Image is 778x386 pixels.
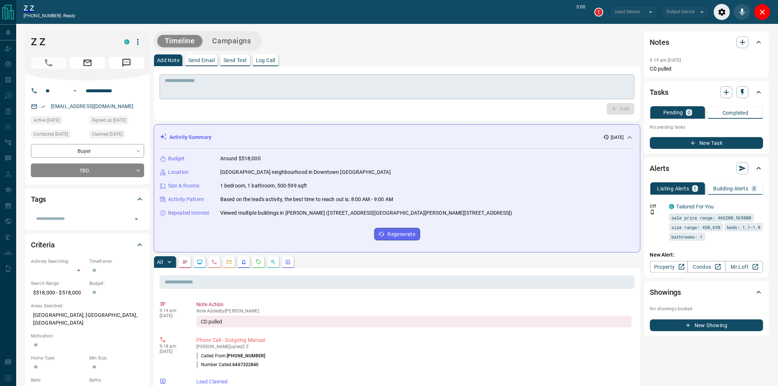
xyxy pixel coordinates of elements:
p: Activity Pattern [168,196,204,203]
div: Buyer [31,144,144,158]
p: Send Text [224,58,247,63]
div: Close [754,4,771,20]
p: [DATE] [160,313,185,318]
p: [GEOGRAPHIC_DATA], [GEOGRAPHIC_DATA], [GEOGRAPHIC_DATA] [31,309,144,329]
span: bathrooms: 1 [672,233,703,240]
a: Property [650,261,688,273]
span: [PHONE_NUMBER] [227,353,265,358]
span: ready [63,13,76,18]
p: Search Range: [31,280,86,287]
p: [PHONE_NUMBER] - [24,12,75,19]
h2: Tasks [650,86,668,98]
svg: Opportunities [270,259,276,265]
p: [PERSON_NAME] called Z Z [196,344,632,349]
span: 6467322840 [233,362,259,367]
button: Open [131,214,142,224]
span: Call [31,57,66,69]
p: Note Action [196,301,632,308]
a: Mr.Loft [725,261,763,273]
svg: Requests [256,259,261,265]
span: Active [DATE] [33,117,60,124]
p: 0:00 [577,4,586,20]
p: [DATE] [611,134,624,141]
p: 9:19 am [160,308,185,313]
svg: Email Verified [40,104,46,109]
h1: Z Z [31,36,113,48]
p: Min Size: [89,355,144,361]
div: condos.ca [124,39,129,44]
p: [DATE] [160,349,185,354]
div: Tasks [650,83,763,101]
svg: Listing Alerts [241,259,247,265]
p: $518,000 - $518,000 [31,287,86,299]
span: Email [70,57,105,69]
p: Log Call [256,58,275,63]
p: Lead Claimed [196,378,632,386]
div: Showings [650,283,763,301]
h2: Alerts [650,162,669,174]
div: Notes [650,33,763,51]
p: Location [168,168,189,176]
p: Size & Rooms [168,182,200,190]
p: Called From: [196,353,265,359]
p: Baths: [89,377,144,383]
h2: Z Z [24,4,75,12]
button: New Task [650,137,763,149]
div: Sat Oct 11 2025 [31,116,86,126]
p: Off [650,203,665,210]
p: No pending tasks [650,122,763,133]
p: Timeframe: [89,258,144,265]
p: Around $518,000 [220,155,261,162]
button: New Showing [650,319,763,331]
p: [GEOGRAPHIC_DATA] neighbourhood in Downtown [GEOGRAPHIC_DATA] [220,168,391,176]
p: 9:18 am [160,344,185,349]
h2: Notes [650,36,669,48]
p: Phone Call - Outgoing Manual [196,336,632,344]
p: 0 [753,186,756,191]
div: Sat Oct 11 2025 [31,130,86,140]
p: Building Alerts [714,186,749,191]
p: 1 bedroom, 1 bathroom, 500-599 sqft [220,182,307,190]
a: Condos [688,261,725,273]
p: Viewed multiple buildings in [PERSON_NAME] ([STREET_ADDRESS][GEOGRAPHIC_DATA][PERSON_NAME][STREET... [220,209,513,217]
p: Send Email [188,58,215,63]
p: 1 [694,186,697,191]
p: Listing Alerts [657,186,689,191]
span: beds: 1.1-1.9 [727,224,761,231]
div: Alerts [650,160,763,177]
span: sale price range: 466200,569800 [672,214,752,221]
p: CD pulled [650,65,763,73]
svg: Notes [182,259,188,265]
p: Based on the lead's activity, the best time to reach out is: 8:00 AM - 9:00 AM [220,196,393,203]
button: Open [71,86,79,95]
a: Tailored For You [677,204,714,210]
p: Add Note [157,58,179,63]
button: Timeline [157,35,202,47]
svg: Push Notification Only [650,210,655,215]
p: New Alert: [650,251,763,259]
span: size range: 450,658 [672,224,721,231]
button: Regenerate [374,228,420,240]
p: Actively Searching: [31,258,86,265]
p: Beds: [31,377,86,383]
button: Campaigns [205,35,258,47]
p: Motivation: [31,333,144,339]
p: Activity Summary [169,133,211,141]
div: Criteria [31,236,144,254]
div: Tags [31,190,144,208]
h2: Tags [31,193,46,205]
p: 9:19 am [DATE] [650,58,681,63]
span: Signed up [DATE] [92,117,126,124]
p: Home Type: [31,355,86,361]
div: TBD [31,164,144,177]
div: Audio Settings [714,4,730,20]
span: Claimed [DATE] [92,131,122,138]
span: Contacted [DATE] [33,131,68,138]
p: Areas Searched: [31,303,144,309]
svg: Agent Actions [285,259,291,265]
p: Completed [722,110,749,115]
p: All [157,260,163,265]
h2: Criteria [31,239,55,251]
div: condos.ca [669,204,674,209]
div: Mute [734,4,750,20]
